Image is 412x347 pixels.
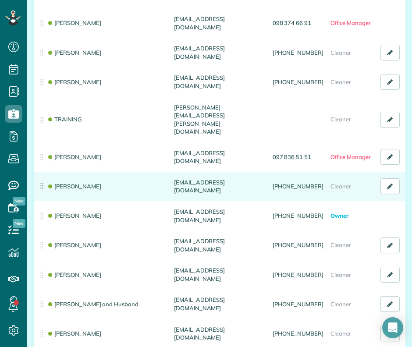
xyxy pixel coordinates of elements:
[273,212,323,219] a: [PHONE_NUMBER]
[330,301,351,308] span: Cleaner
[47,183,101,190] a: [PERSON_NAME]
[170,38,269,67] td: [EMAIL_ADDRESS][DOMAIN_NAME]
[170,8,269,38] td: [EMAIL_ADDRESS][DOMAIN_NAME]
[170,230,269,260] td: [EMAIL_ADDRESS][DOMAIN_NAME]
[273,19,312,26] a: 098 374 66 91
[273,330,323,337] a: [PHONE_NUMBER]
[47,330,101,337] a: [PERSON_NAME]
[47,301,139,308] a: [PERSON_NAME] and Husband
[273,271,323,278] a: [PHONE_NUMBER]
[273,78,323,85] a: [PHONE_NUMBER]
[330,212,348,219] span: Owner
[273,241,323,248] a: [PHONE_NUMBER]
[273,49,323,56] a: [PHONE_NUMBER]
[13,219,25,228] span: New
[330,49,351,56] span: Cleaner
[273,183,323,190] a: [PHONE_NUMBER]
[170,97,269,142] td: [PERSON_NAME][EMAIL_ADDRESS][PERSON_NAME][DOMAIN_NAME]
[273,301,323,308] a: [PHONE_NUMBER]
[330,19,370,26] span: Office Manager
[47,19,101,26] a: [PERSON_NAME]
[330,330,351,337] span: Cleaner
[170,260,269,289] td: [EMAIL_ADDRESS][DOMAIN_NAME]
[273,153,312,160] a: 097 836 51 51
[330,241,351,248] span: Cleaner
[47,116,82,123] a: TRAINING
[170,201,269,230] td: [EMAIL_ADDRESS][DOMAIN_NAME]
[330,116,351,123] span: Cleaner
[170,67,269,96] td: [EMAIL_ADDRESS][DOMAIN_NAME]
[170,289,269,319] td: [EMAIL_ADDRESS][DOMAIN_NAME]
[170,142,269,172] td: [EMAIL_ADDRESS][DOMAIN_NAME]
[330,78,351,85] span: Cleaner
[382,317,403,338] div: Open Intercom Messenger
[170,172,269,201] td: [EMAIL_ADDRESS][DOMAIN_NAME]
[47,49,101,56] a: [PERSON_NAME]
[13,197,25,205] span: New
[47,241,101,248] a: [PERSON_NAME]
[47,212,101,219] a: [PERSON_NAME]
[47,271,101,278] a: [PERSON_NAME]
[330,153,370,160] span: Office Manager
[330,271,351,278] span: Cleaner
[47,78,101,85] a: [PERSON_NAME]
[330,183,351,190] span: Cleaner
[47,153,101,160] a: [PERSON_NAME]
